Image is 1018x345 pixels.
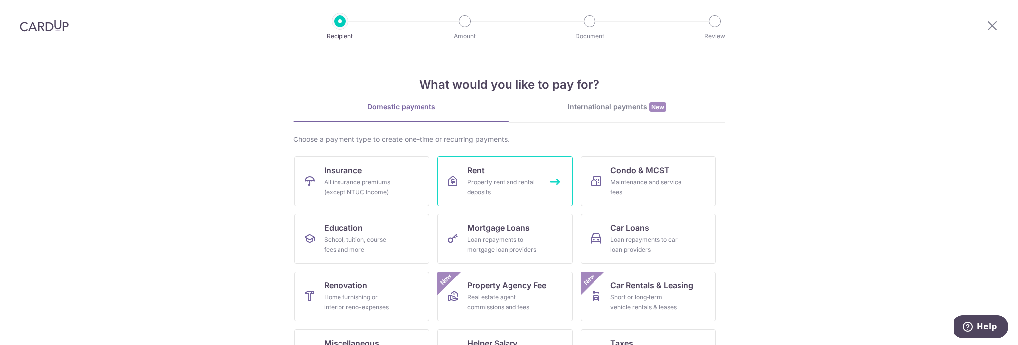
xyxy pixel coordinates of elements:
[467,292,539,312] div: Real estate agent commissions and fees
[438,272,454,288] span: New
[20,20,69,32] img: CardUp
[437,214,573,264] a: Mortgage LoansLoan repayments to mortgage loan providers
[293,135,725,144] div: Choose a payment type to create one-time or recurring payments.
[22,7,43,16] span: Help
[303,31,377,41] p: Recipient
[437,272,573,321] a: Property Agency FeeReal estate agent commissions and feesNew
[581,214,716,264] a: Car LoansLoan repayments to car loan providers
[581,156,716,206] a: Condo & MCSTMaintenance and service fees
[610,235,682,255] div: Loan repayments to car loan providers
[467,222,530,234] span: Mortgage Loans
[610,292,682,312] div: Short or long‑term vehicle rentals & leases
[610,164,670,176] span: Condo & MCST
[467,164,485,176] span: Rent
[324,222,363,234] span: Education
[581,272,716,321] a: Car Rentals & LeasingShort or long‑term vehicle rentals & leasesNew
[324,279,367,291] span: Renovation
[467,177,539,197] div: Property rent and rental deposits
[610,222,649,234] span: Car Loans
[294,214,429,264] a: EducationSchool, tuition, course fees and more
[678,31,752,41] p: Review
[324,235,396,255] div: School, tuition, course fees and more
[509,102,725,112] div: International payments
[294,156,429,206] a: InsuranceAll insurance premiums (except NTUC Income)
[324,292,396,312] div: Home furnishing or interior reno-expenses
[293,76,725,94] h4: What would you like to pay for?
[437,156,573,206] a: RentProperty rent and rental deposits
[293,102,509,112] div: Domestic payments
[610,177,682,197] div: Maintenance and service fees
[428,31,502,41] p: Amount
[649,102,666,112] span: New
[324,177,396,197] div: All insurance premiums (except NTUC Income)
[553,31,626,41] p: Document
[581,272,597,288] span: New
[324,164,362,176] span: Insurance
[467,235,539,255] div: Loan repayments to mortgage loan providers
[610,279,693,291] span: Car Rentals & Leasing
[294,272,429,321] a: RenovationHome furnishing or interior reno-expenses
[954,315,1008,340] iframe: Opens a widget where you can find more information
[467,279,546,291] span: Property Agency Fee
